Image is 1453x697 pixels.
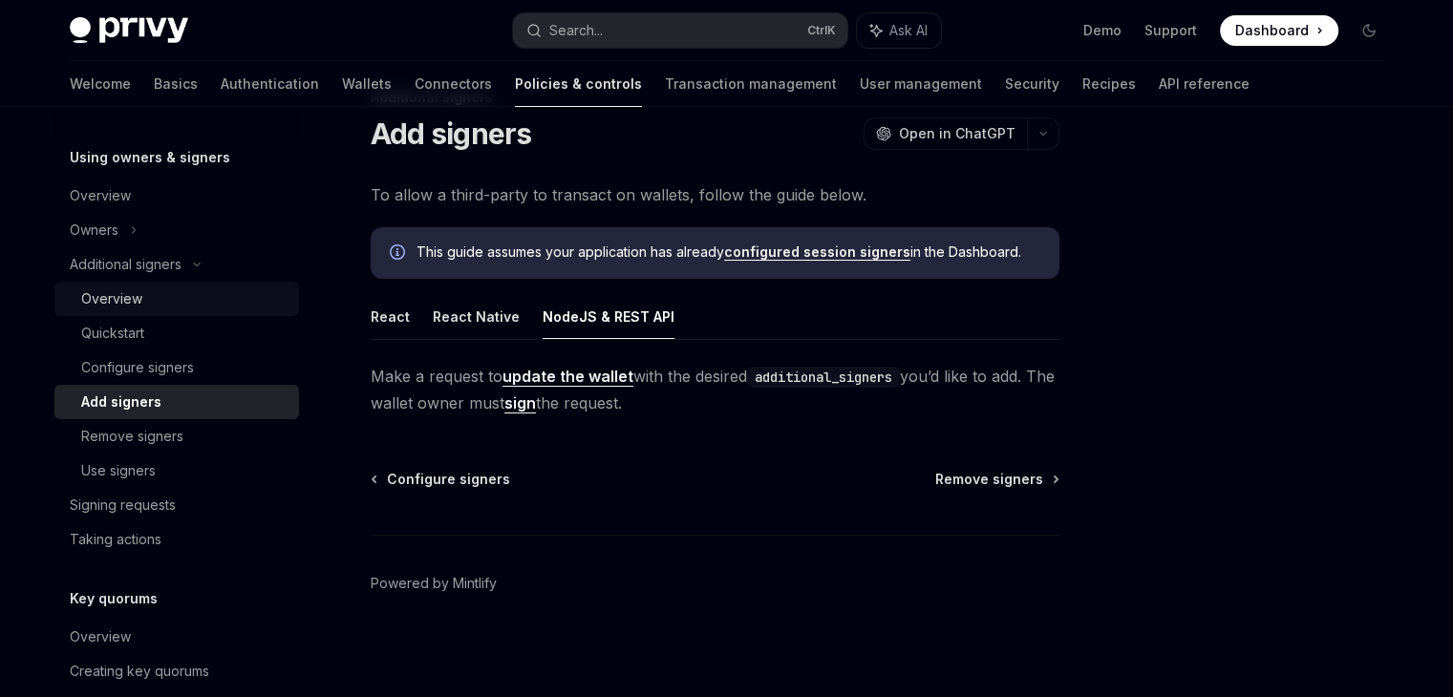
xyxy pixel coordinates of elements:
[543,294,674,339] button: NodeJS & REST API
[935,470,1043,489] span: Remove signers
[54,316,299,350] a: Quickstart
[342,61,392,107] a: Wallets
[417,243,1040,262] span: This guide assumes your application has already in the Dashboard.
[81,287,142,310] div: Overview
[70,184,131,207] div: Overview
[889,21,928,40] span: Ask AI
[81,425,183,448] div: Remove signers
[81,459,156,482] div: Use signers
[549,19,603,42] div: Search...
[502,367,633,387] a: update the wallet
[54,385,299,419] a: Add signers
[724,243,910,261] a: configured session signers
[154,61,198,107] a: Basics
[1082,61,1136,107] a: Recipes
[70,625,131,648] div: Overview
[1235,21,1309,40] span: Dashboard
[70,146,230,169] h5: Using owners & signers
[81,391,161,413] div: Add signers
[1354,15,1384,46] button: Toggle dark mode
[54,419,299,454] a: Remove signers
[70,17,188,44] img: dark logo
[54,179,299,213] a: Overview
[371,294,410,339] button: React
[54,350,299,385] a: Configure signers
[70,219,118,242] div: Owners
[935,470,1058,489] a: Remove signers
[221,61,319,107] a: Authentication
[54,654,299,688] a: Creating key quorums
[371,363,1059,416] span: Make a request to with the desired you’d like to add. The wallet owner must the request.
[1220,15,1338,46] a: Dashboard
[857,13,941,48] button: Ask AI
[387,470,510,489] span: Configure signers
[371,116,532,151] h1: Add signers
[70,587,158,610] h5: Key quorums
[81,356,194,379] div: Configure signers
[1005,61,1059,107] a: Security
[70,660,209,683] div: Creating key quorums
[747,367,900,388] code: additional_signers
[373,470,510,489] a: Configure signers
[371,574,497,593] a: Powered by Mintlify
[504,393,536,413] a: sign
[54,282,299,316] a: Overview
[1083,21,1122,40] a: Demo
[54,522,299,557] a: Taking actions
[513,13,847,48] button: Search...CtrlK
[81,322,144,345] div: Quickstart
[515,61,642,107] a: Policies & controls
[54,488,299,522] a: Signing requests
[70,253,182,276] div: Additional signers
[860,61,982,107] a: User management
[433,294,520,339] button: React Native
[390,244,409,264] svg: Info
[70,61,131,107] a: Welcome
[1144,21,1197,40] a: Support
[864,117,1027,150] button: Open in ChatGPT
[807,23,836,38] span: Ctrl K
[54,454,299,488] a: Use signers
[70,528,161,551] div: Taking actions
[54,620,299,654] a: Overview
[1159,61,1250,107] a: API reference
[371,181,1059,208] span: To allow a third-party to transact on wallets, follow the guide below.
[665,61,837,107] a: Transaction management
[70,494,176,517] div: Signing requests
[415,61,492,107] a: Connectors
[899,124,1015,143] span: Open in ChatGPT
